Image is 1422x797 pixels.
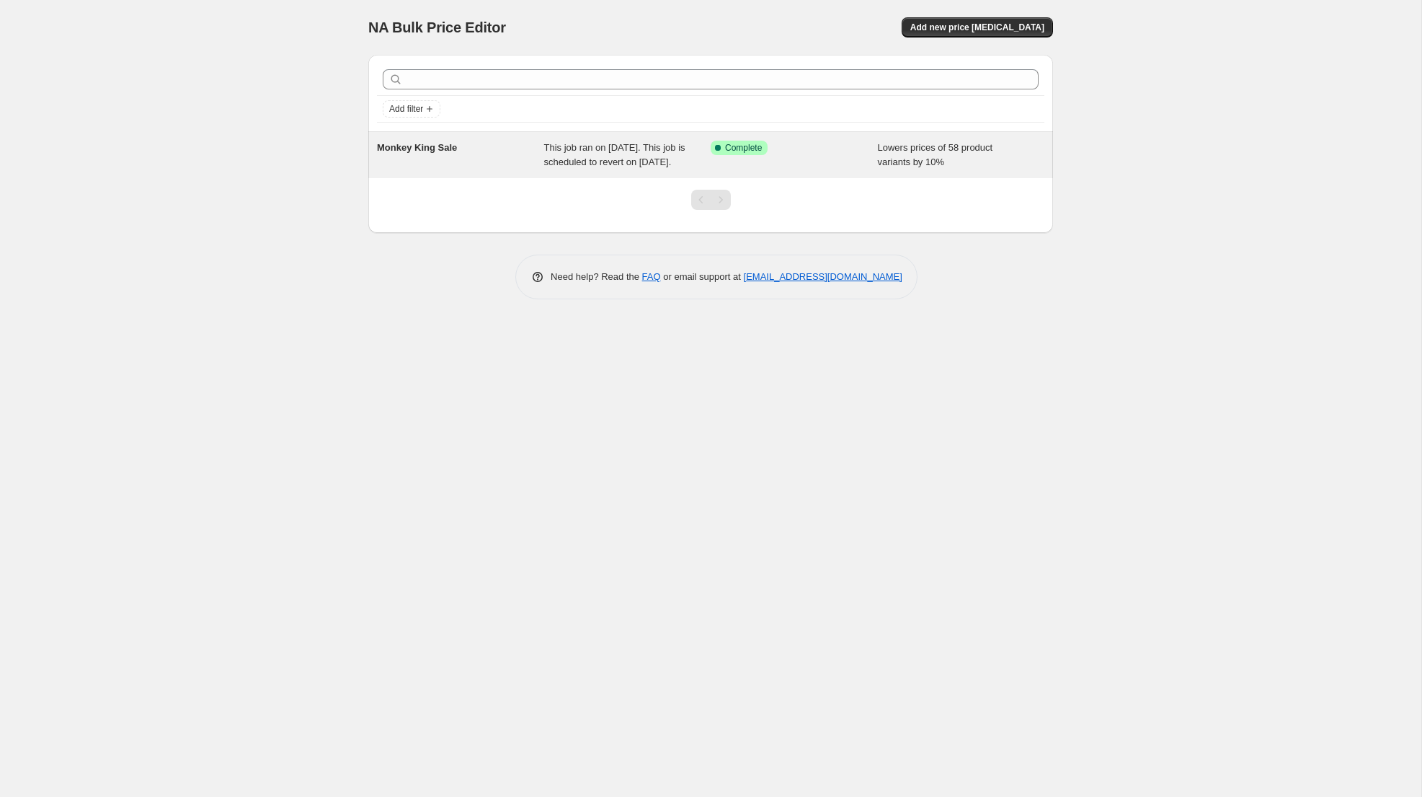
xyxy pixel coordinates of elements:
a: [EMAIL_ADDRESS][DOMAIN_NAME] [744,271,902,282]
span: Need help? Read the [551,271,642,282]
nav: Pagination [691,190,731,210]
span: Complete [725,142,762,154]
span: Monkey King Sale [377,142,457,153]
span: Add filter [389,103,423,115]
a: FAQ [642,271,661,282]
button: Add filter [383,100,440,118]
span: This job ran on [DATE]. This job is scheduled to revert on [DATE]. [544,142,685,167]
button: Add new price [MEDICAL_DATA] [902,17,1053,38]
span: NA Bulk Price Editor [368,19,506,35]
span: Add new price [MEDICAL_DATA] [910,22,1044,33]
span: or email support at [661,271,744,282]
span: Lowers prices of 58 product variants by 10% [878,142,993,167]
